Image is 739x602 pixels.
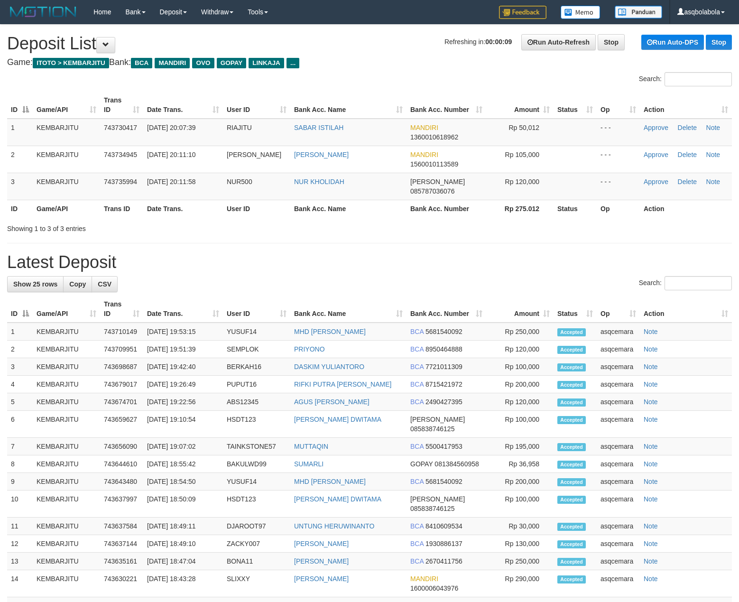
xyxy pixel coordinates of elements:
[7,296,33,323] th: ID: activate to sort column descending
[644,443,658,450] a: Note
[486,491,554,518] td: Rp 100,000
[425,443,462,450] span: Copy 5500417953 to clipboard
[223,473,290,491] td: YUSUF14
[294,151,349,158] a: [PERSON_NAME]
[294,398,369,406] a: AGUS [PERSON_NAME]
[147,124,195,131] span: [DATE] 20:07:39
[143,323,223,341] td: [DATE] 19:53:15
[425,345,462,353] span: Copy 8950464888 to clipboard
[639,276,732,290] label: Search:
[286,58,299,68] span: ...
[7,535,33,553] td: 12
[406,296,486,323] th: Bank Acc. Number: activate to sort column ascending
[294,460,323,468] a: SUMARLI
[486,323,554,341] td: Rp 250,000
[131,58,152,68] span: BCA
[706,178,721,185] a: Note
[644,151,668,158] a: Approve
[644,328,658,335] a: Note
[294,363,364,370] a: DASKIM YULIANTORO
[640,200,732,217] th: Action
[644,478,658,485] a: Note
[410,328,424,335] span: BCA
[615,6,662,19] img: panduan.png
[223,411,290,438] td: HSDT123
[100,376,143,393] td: 743679017
[410,363,424,370] span: BCA
[486,455,554,473] td: Rp 36,958
[678,124,697,131] a: Delete
[92,276,118,292] a: CSV
[7,220,301,233] div: Showing 1 to 3 of 3 entries
[644,178,668,185] a: Approve
[143,535,223,553] td: [DATE] 18:49:10
[7,491,33,518] td: 10
[597,200,640,217] th: Op
[486,473,554,491] td: Rp 200,000
[7,473,33,491] td: 9
[425,522,462,530] span: Copy 8410609534 to clipboard
[557,558,586,566] span: Accepted
[33,393,100,411] td: KEMBARJITU
[486,535,554,553] td: Rp 130,000
[486,200,554,217] th: Rp 275.012
[223,296,290,323] th: User ID: activate to sort column ascending
[7,146,33,173] td: 2
[557,398,586,407] span: Accepted
[597,491,640,518] td: asqcemara
[33,323,100,341] td: KEMBARJITU
[7,411,33,438] td: 6
[294,416,381,423] a: [PERSON_NAME] DWITAMA
[7,376,33,393] td: 4
[410,522,424,530] span: BCA
[33,58,109,68] span: ITOTO > KEMBARJITU
[505,178,539,185] span: Rp 120,000
[410,398,424,406] span: BCA
[410,584,458,592] span: Copy 1600006043976 to clipboard
[597,296,640,323] th: Op: activate to sort column ascending
[597,438,640,455] td: asqcemara
[143,553,223,570] td: [DATE] 18:47:04
[223,570,290,597] td: SLIXXY
[33,438,100,455] td: KEMBARJITU
[640,296,732,323] th: Action: activate to sort column ascending
[410,460,433,468] span: GOPAY
[597,323,640,341] td: asqcemara
[486,553,554,570] td: Rp 250,000
[223,92,290,119] th: User ID: activate to sort column ascending
[7,438,33,455] td: 7
[557,523,586,531] span: Accepted
[554,296,597,323] th: Status: activate to sort column ascending
[33,296,100,323] th: Game/API: activate to sort column ascending
[410,345,424,353] span: BCA
[290,200,406,217] th: Bank Acc. Name
[192,58,214,68] span: OVO
[557,478,586,486] span: Accepted
[597,376,640,393] td: asqcemara
[410,478,424,485] span: BCA
[69,280,86,288] span: Copy
[639,72,732,86] label: Search:
[644,460,658,468] a: Note
[557,328,586,336] span: Accepted
[223,455,290,473] td: BAKULWD99
[597,92,640,119] th: Op: activate to sort column ascending
[597,341,640,358] td: asqcemara
[425,398,462,406] span: Copy 2490427395 to clipboard
[410,124,438,131] span: MANDIRI
[597,473,640,491] td: asqcemara
[406,200,486,217] th: Bank Acc. Number
[557,416,586,424] span: Accepted
[290,92,406,119] th: Bank Acc. Name: activate to sort column ascending
[597,411,640,438] td: asqcemara
[557,575,586,583] span: Accepted
[100,518,143,535] td: 743637584
[33,535,100,553] td: KEMBARJITU
[410,495,465,503] span: [PERSON_NAME]
[505,151,539,158] span: Rp 105,000
[644,380,658,388] a: Note
[410,133,458,141] span: Copy 1360010618962 to clipboard
[223,393,290,411] td: ABS12345
[597,393,640,411] td: asqcemara
[100,491,143,518] td: 743637997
